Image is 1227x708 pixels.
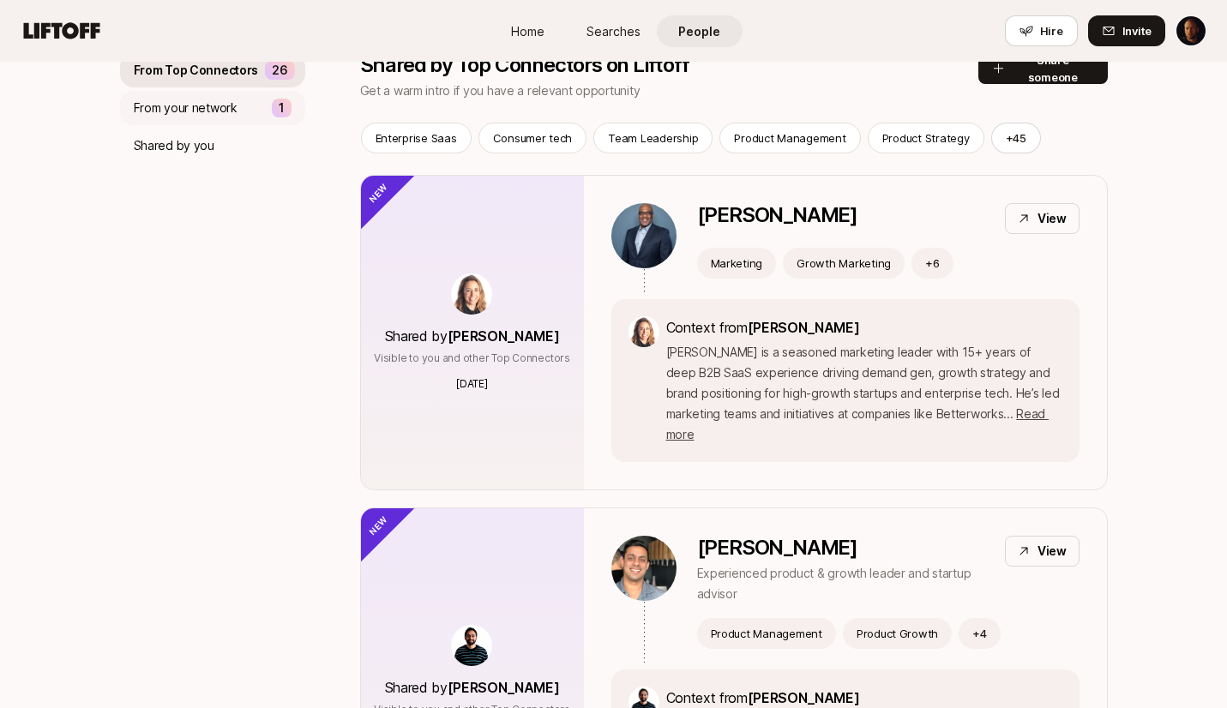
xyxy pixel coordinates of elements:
[448,327,560,345] span: [PERSON_NAME]
[711,625,822,642] p: Product Management
[1122,22,1152,39] span: Invite
[797,255,891,272] p: Growth Marketing
[376,129,457,147] p: Enterprise Saas
[448,679,560,696] span: [PERSON_NAME]
[657,15,743,47] a: People
[586,22,641,40] span: Searches
[134,98,238,118] p: From your network
[978,53,1108,84] button: Share someone
[991,123,1041,153] button: +45
[959,618,1001,649] button: +4
[511,22,544,40] span: Home
[748,689,860,706] span: [PERSON_NAME]
[385,325,560,347] p: Shared by
[360,175,1108,490] a: Shared by[PERSON_NAME]Visible to you and other Top Connectors[DATE][PERSON_NAME]ViewMarketingGrow...
[608,129,698,147] p: Team Leadership
[1088,15,1165,46] button: Invite
[1040,22,1063,39] span: Hire
[332,479,417,564] div: New
[360,53,689,77] p: Shared by Top Connectors on Liftoff
[1038,208,1067,229] p: View
[697,203,857,227] p: [PERSON_NAME]
[134,135,214,156] p: Shared by you
[485,15,571,47] a: Home
[711,255,763,272] p: Marketing
[629,316,659,347] img: 5b4e8e9c_3b7b_4d72_a69f_7f4659b27c66.jpg
[134,60,259,81] p: From Top Connectors
[678,22,720,40] span: People
[451,625,492,666] img: ACg8ocIkDTL3-aTJPCC6zF-UTLIXBF4K0l6XE8Bv4u6zd-KODelM=s160-c
[734,129,845,147] p: Product Management
[748,319,860,336] span: [PERSON_NAME]
[272,60,287,81] p: 26
[611,203,677,268] img: d4a00215_5f96_486f_9846_edc73dbf65d7.jpg
[360,81,689,101] p: Get a warm intro if you have a relevant opportunity
[332,147,417,231] div: New
[493,129,573,147] p: Consumer tech
[666,342,1062,445] p: [PERSON_NAME] is a seasoned marketing leader with 15+ years of deep B2B SaaS experience driving d...
[451,273,492,315] img: 5b4e8e9c_3b7b_4d72_a69f_7f4659b27c66.jpg
[385,676,560,699] p: Shared by
[374,351,570,366] p: Visible to you and other Top Connectors
[611,536,677,601] img: 1cf5e339_9344_4c28_b1fe_dc3ceac21bee.jpg
[666,316,1062,339] p: Context from
[1038,541,1067,561] p: View
[857,625,938,642] p: Product Growth
[882,129,970,147] p: Product Strategy
[1005,15,1078,46] button: Hire
[697,563,991,604] p: Experienced product & growth leader and startup advisor
[911,248,953,279] button: +6
[456,376,488,392] p: [DATE]
[571,15,657,47] a: Searches
[1176,16,1206,45] img: Nicholas Pattison
[1176,15,1206,46] button: Nicholas Pattison
[279,98,285,118] p: 1
[697,536,991,560] p: [PERSON_NAME]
